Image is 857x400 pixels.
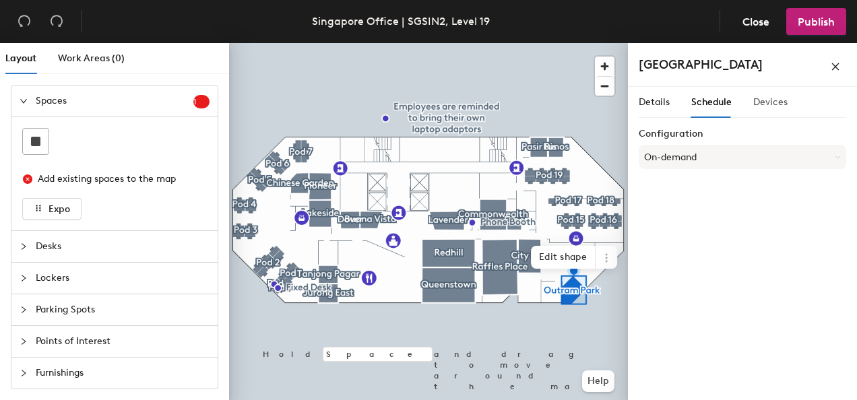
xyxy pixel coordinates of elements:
div: Add existing spaces to the map [38,172,198,187]
span: expanded [20,97,28,105]
span: close [831,62,840,71]
span: Close [742,15,769,28]
button: Undo (⌘ + Z) [11,8,38,35]
span: Details [639,96,670,108]
span: Publish [798,15,835,28]
span: Expo [49,203,70,215]
button: Help [582,370,614,392]
button: On-demand [639,145,846,169]
span: Work Areas (0) [58,53,125,64]
sup: 1 [193,95,210,108]
span: collapsed [20,369,28,377]
button: Redo (⌘ + ⇧ + Z) [43,8,70,35]
span: collapsed [20,337,28,345]
span: Parking Spots [36,294,210,325]
span: Lockers [36,263,210,294]
span: close-circle [23,174,32,184]
button: Close [731,8,781,35]
span: Desks [36,231,210,262]
span: collapsed [20,274,28,282]
span: collapsed [20,242,28,251]
span: Spaces [36,86,193,116]
button: Publish [786,8,846,35]
span: Furnishings [36,358,210,389]
span: Devices [753,96,788,108]
button: Expo [22,198,82,220]
label: Configuration [639,129,846,139]
span: Layout [5,53,36,64]
div: Singapore Office | SGSIN2, Level 19 [312,13,490,30]
span: Edit shape [531,246,596,269]
h4: [GEOGRAPHIC_DATA] [639,56,763,73]
span: Schedule [691,96,732,108]
span: 1 [193,97,210,106]
span: collapsed [20,306,28,314]
span: Points of Interest [36,326,210,357]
